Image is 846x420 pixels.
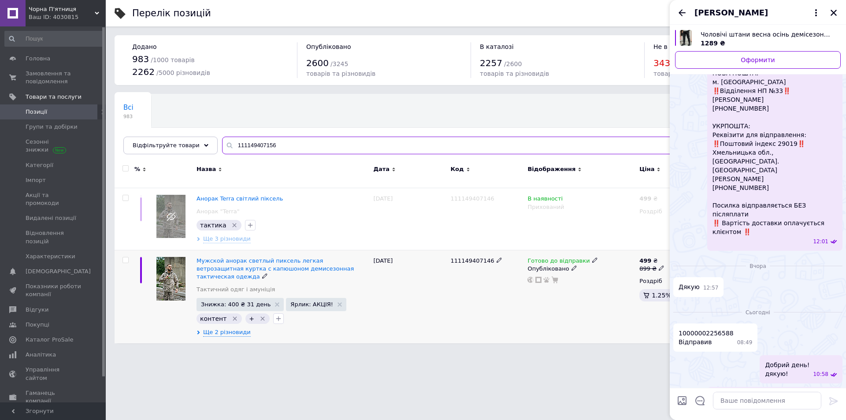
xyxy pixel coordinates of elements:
[249,315,254,322] span: +
[26,214,76,222] span: Видалені позиції
[371,188,448,250] div: [DATE]
[679,282,700,292] span: Дякую
[200,222,226,229] span: тактика
[330,60,348,67] span: / 3245
[712,16,837,236] span: 🟥 Шановні колеги, Нагадуємо актуальні дані для відправки Обмінів / Повернень 🟥 Повернення посилок...
[306,70,375,77] span: товарів та різновидів
[480,58,502,68] span: 2257
[26,351,56,359] span: Аналітика
[639,195,657,203] div: ₴
[653,58,670,68] span: 343
[527,265,635,273] div: Опубліковано
[813,238,828,245] span: 12:01 10.09.2025
[680,30,692,46] img: 6759441632_w640_h640_muzhskie-bryuki-vesna.jpg
[197,195,283,202] a: Анорак Terra світлий піксель
[701,30,834,39] span: Чоловічі штани весна осінь демісезонні легкі зручні карго з безліччю кишень для полювання XL, Чорний
[26,321,49,329] span: Покупці
[203,328,251,337] span: Ще 2 різновиди
[527,195,563,204] span: В наявності
[29,5,95,13] span: Чорна П'ятниця
[197,286,275,294] a: Тактичний одяг і амуніція
[231,222,238,229] svg: Видалити мітку
[694,7,821,19] button: [PERSON_NAME]
[123,104,134,112] span: Всі
[156,257,186,301] img: Мужской анорак светлый пиксель легкая ветрозащитная куртка с капюшоном демисезонная тактическая о...
[26,229,82,245] span: Відновлення позицій
[26,268,91,275] span: [DEMOGRAPHIC_DATA]
[26,191,82,207] span: Акції та промокоди
[639,265,664,273] div: 899 ₴
[259,315,266,322] svg: Видалити мітку
[677,7,687,18] button: Назад
[156,195,186,238] img: Анорак Terra світлий піксель
[504,60,522,67] span: / 2600
[742,309,774,316] span: Сьогодні
[639,208,716,216] div: Роздріб
[26,253,75,260] span: Характеристики
[701,40,725,47] span: 1289 ₴
[653,43,697,50] span: Не в каталозі
[639,165,654,173] span: Ціна
[132,67,155,77] span: 2262
[653,70,723,77] span: товарів та різновидів
[203,235,251,243] span: Ще 3 різновиди
[26,389,82,405] span: Гаманець компанії
[703,284,719,292] span: 12:57 11.09.2025
[527,203,635,211] div: Прихований
[200,315,226,322] span: контент
[26,93,82,101] span: Товари та послуги
[156,69,210,76] span: / 5000 різновидів
[132,54,149,64] span: 983
[694,7,768,19] span: [PERSON_NAME]
[673,261,842,270] div: 11.09.2025
[639,195,651,202] b: 499
[694,395,706,406] button: Відкрити шаблони відповідей
[4,31,104,47] input: Пошук
[26,366,82,382] span: Управління сайтом
[373,165,390,173] span: Дата
[450,195,494,202] span: 111149407146
[371,250,448,343] div: [DATE]
[197,257,354,280] a: Мужской анорак светлый пиксель легкая ветрозащитная куртка с капюшоном демисезонная тактическая о...
[26,306,48,314] span: Відгуки
[201,301,271,307] span: Знижка: 400 ₴ 31 день
[306,43,351,50] span: Опубліковано
[26,138,82,154] span: Сезонні знижки
[26,336,73,344] span: Каталог ProSale
[737,339,753,346] span: 08:49 12.09.2025
[639,277,716,285] div: Роздріб
[652,292,696,299] span: 1.25%, 6.24 ₴
[26,70,82,85] span: Замовлення та повідомлення
[828,7,839,18] button: Закрити
[26,123,78,131] span: Групи та добірки
[26,176,46,184] span: Імпорт
[26,108,47,116] span: Позиції
[197,165,216,173] span: Назва
[639,257,651,264] b: 499
[480,70,549,77] span: товарів та різновидів
[133,142,200,149] span: Відфільтруйте товари
[222,137,828,154] input: Пошук по назві позиції, артикулу і пошуковим запитам
[813,371,828,378] span: 10:58 12.09.2025
[290,301,333,307] span: Ярлик: АКЦІЯ!
[132,9,211,18] div: Перелік позицій
[639,257,664,265] div: ₴
[450,165,464,173] span: Код
[673,308,842,316] div: 12.09.2025
[679,329,734,346] span: 10000002256588 Відправив
[527,165,575,173] span: Відображення
[675,51,841,69] a: Оформити
[29,13,106,21] div: Ваш ID: 4030815
[765,361,809,378] span: Добрий день! дякую!
[134,165,140,173] span: %
[480,43,514,50] span: В каталозі
[151,56,194,63] span: / 1000 товарів
[132,43,156,50] span: Додано
[197,208,240,216] a: Анорак "Terra"
[746,263,770,270] span: Вчора
[675,30,841,48] a: Переглянути товар
[231,315,238,322] svg: Видалити мітку
[26,282,82,298] span: Показники роботи компанії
